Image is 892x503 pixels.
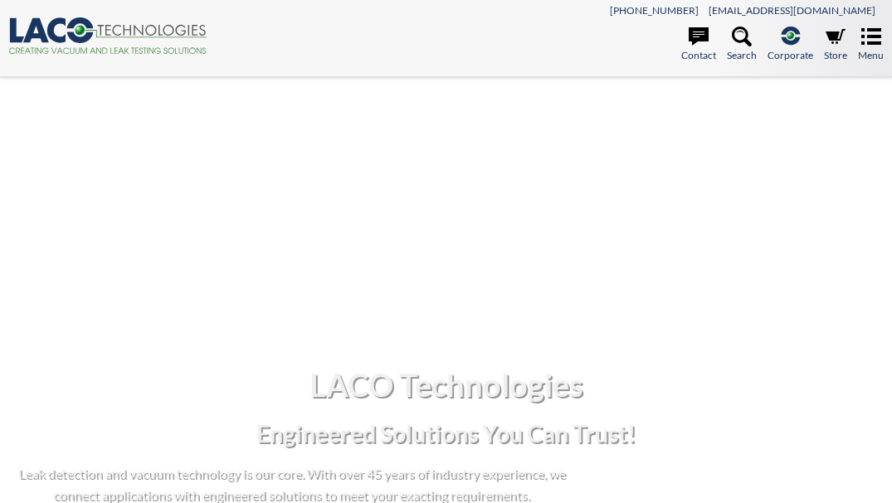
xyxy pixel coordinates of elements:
a: Menu [858,27,884,63]
h1: LACO Technologies [13,365,879,405]
a: Store [824,27,847,63]
a: [PHONE_NUMBER] [610,4,699,17]
span: Corporate [768,47,813,63]
h2: Engineered Solutions You Can Trust! [13,418,879,449]
a: [EMAIL_ADDRESS][DOMAIN_NAME] [709,4,875,17]
a: Search [727,27,757,63]
a: Contact [681,27,716,63]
